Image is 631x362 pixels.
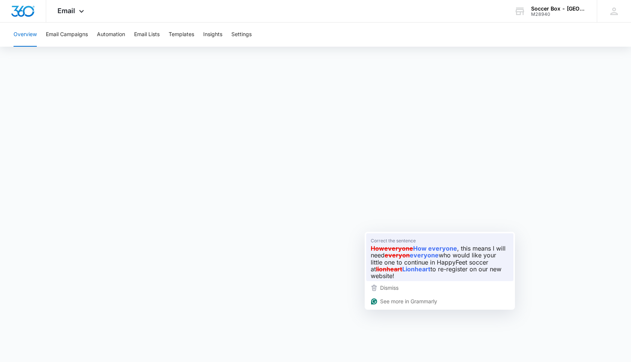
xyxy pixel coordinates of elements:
button: Automation [97,23,125,47]
div: account name [531,6,586,12]
button: Insights [203,23,222,47]
button: Email Campaigns [46,23,88,47]
span: Email [57,7,75,15]
button: Overview [14,23,37,47]
button: Templates [169,23,194,47]
button: Email Lists [134,23,160,47]
button: Settings [231,23,252,47]
div: account id [531,12,586,17]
